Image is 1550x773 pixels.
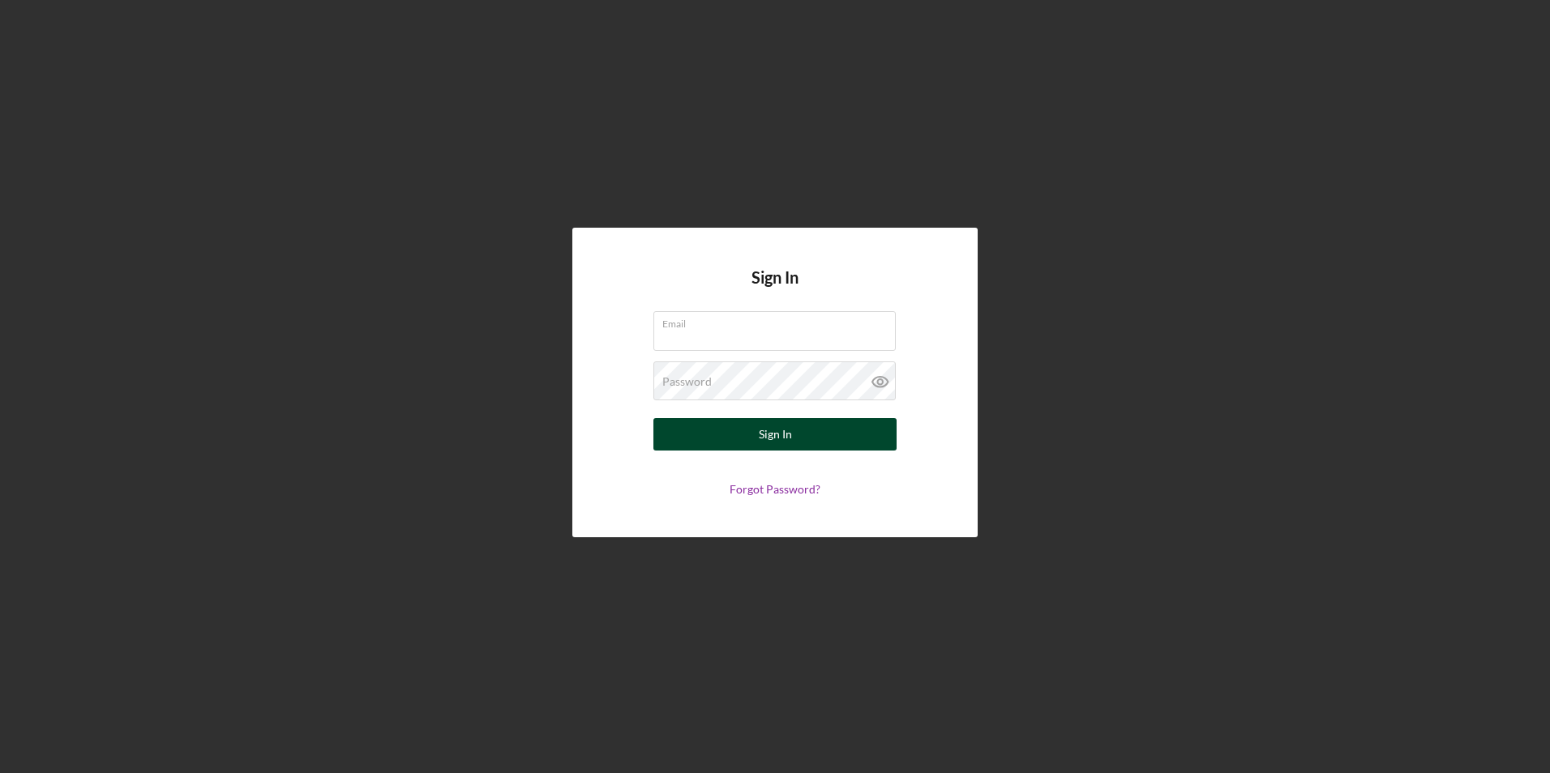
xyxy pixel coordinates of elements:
div: Sign In [759,418,792,451]
label: Password [662,375,712,388]
h4: Sign In [751,268,799,311]
button: Sign In [653,418,897,451]
a: Forgot Password? [730,482,820,496]
label: Email [662,312,896,330]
